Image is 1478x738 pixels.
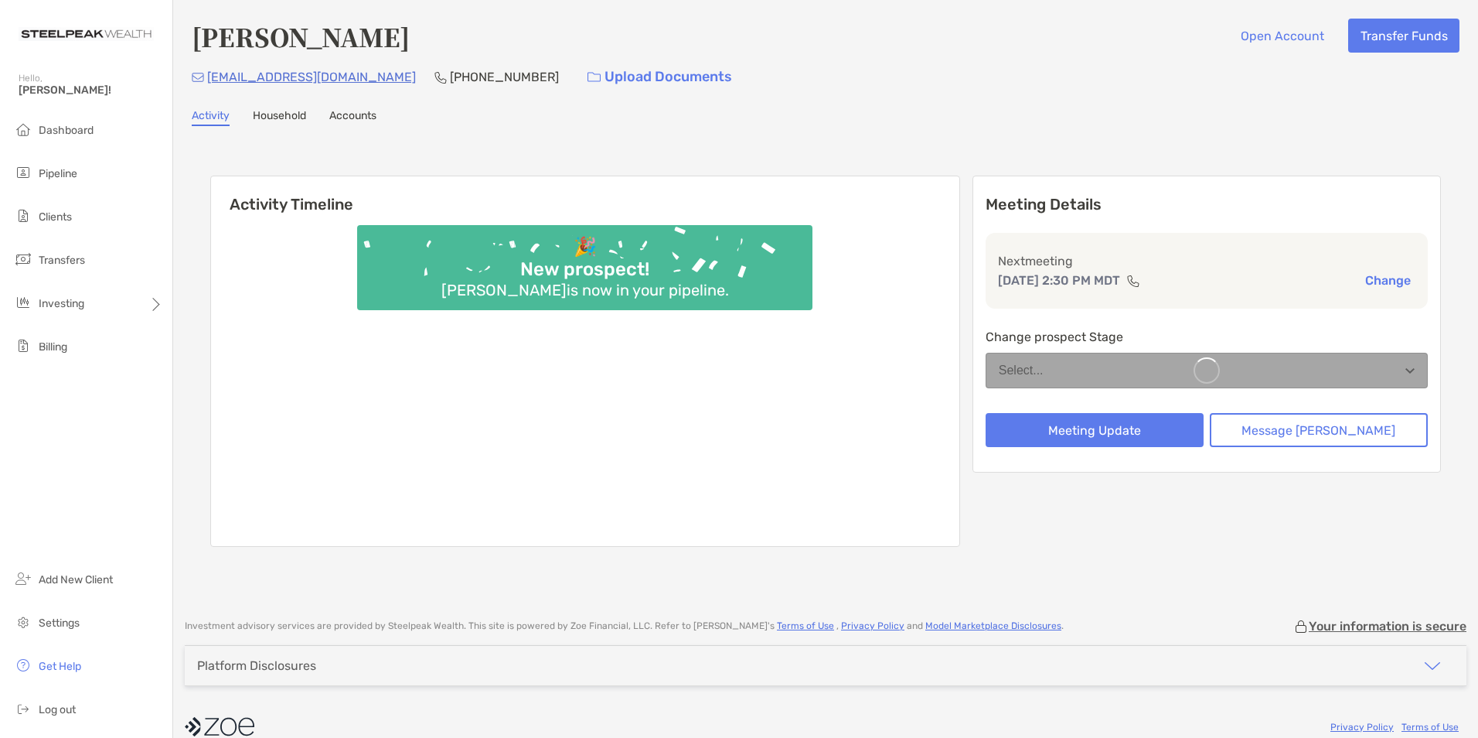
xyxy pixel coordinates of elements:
p: [PHONE_NUMBER] [450,67,559,87]
img: Zoe Logo [19,6,154,62]
span: Investing [39,297,84,310]
div: 🎉 [567,236,603,258]
img: icon arrow [1423,657,1442,675]
div: Platform Disclosures [197,658,316,673]
span: Get Help [39,660,81,673]
span: Transfers [39,254,85,267]
span: Clients [39,210,72,224]
span: Billing [39,340,67,354]
img: pipeline icon [14,163,32,182]
a: Accounts [329,109,376,126]
img: Phone Icon [434,71,447,84]
img: Email Icon [192,73,204,82]
p: Next meeting [998,251,1415,271]
a: Terms of Use [777,620,834,631]
img: billing icon [14,337,32,355]
p: [DATE] 2:30 PM MDT [998,271,1120,290]
img: add_new_client icon [14,569,32,588]
img: button icon [587,72,601,83]
button: Message [PERSON_NAME] [1210,413,1428,447]
button: Open Account [1228,19,1336,53]
p: Your information is secure [1309,619,1466,634]
span: Settings [39,617,80,630]
a: Upload Documents [577,60,742,94]
span: [PERSON_NAME]! [19,84,163,97]
span: Dashboard [39,124,94,137]
button: Meeting Update [986,413,1204,447]
span: Log out [39,703,76,716]
p: [EMAIL_ADDRESS][DOMAIN_NAME] [207,67,416,87]
button: Change [1361,272,1415,289]
span: Pipeline [39,167,77,180]
img: communication type [1126,275,1140,287]
p: Investment advisory services are provided by Steelpeak Wealth . This site is powered by Zoe Finan... [185,620,1064,632]
a: Model Marketplace Disclosures [925,620,1061,631]
a: Terms of Use [1401,722,1459,733]
img: clients icon [14,207,32,225]
img: dashboard icon [14,120,32,138]
img: transfers icon [14,250,32,268]
a: Activity [192,109,230,126]
h6: Activity Timeline [211,176,959,214]
img: logout icon [14,699,32,718]
span: Add New Client [39,573,113,586]
a: Household [253,109,306,126]
img: settings icon [14,613,32,631]
p: Change prospect Stage [986,327,1428,347]
div: New prospect! [514,258,656,281]
button: Transfer Funds [1348,19,1459,53]
img: get-help icon [14,656,32,675]
a: Privacy Policy [1330,722,1394,733]
img: investing icon [14,293,32,312]
a: Privacy Policy [841,620,904,631]
p: Meeting Details [986,195,1428,214]
h4: [PERSON_NAME] [192,19,410,54]
div: [PERSON_NAME] is now in your pipeline. [435,281,735,299]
